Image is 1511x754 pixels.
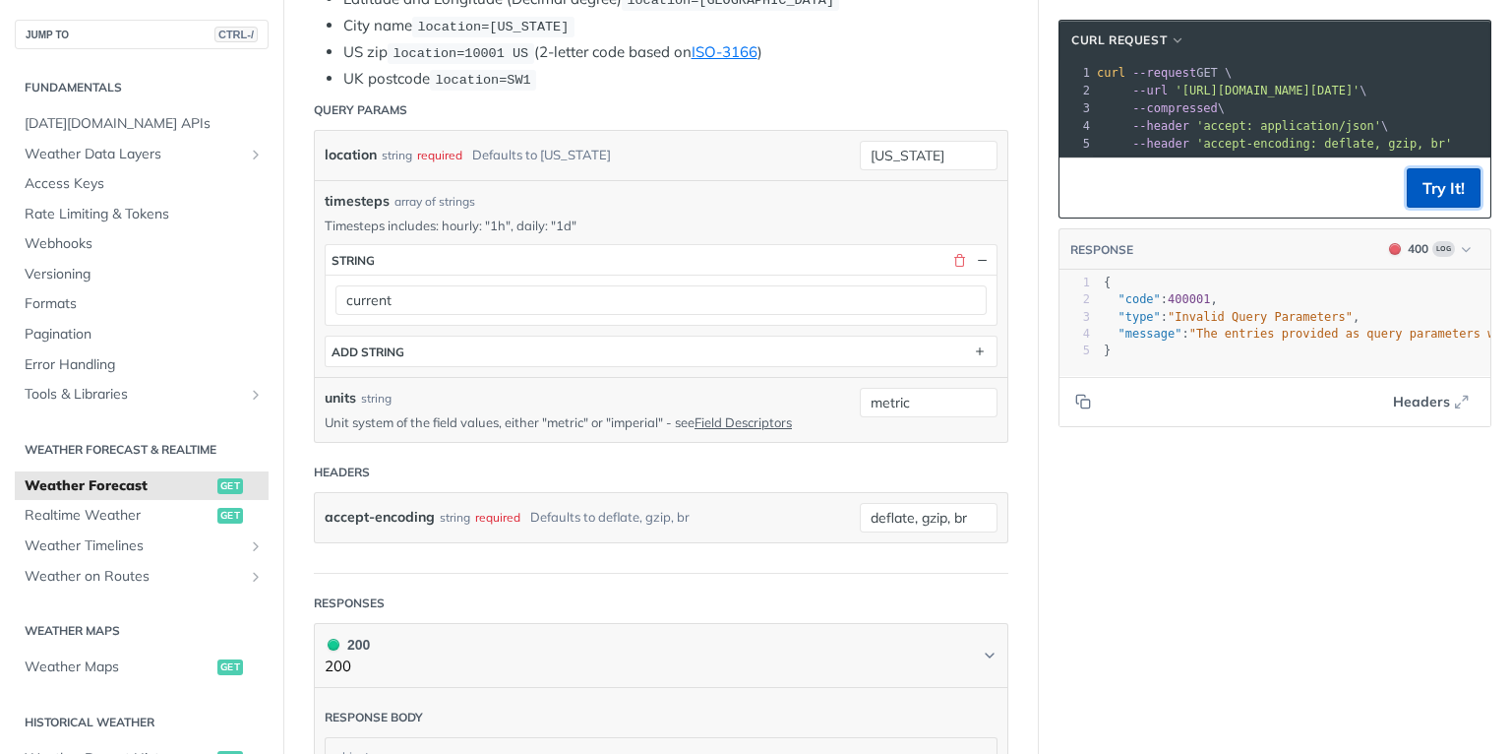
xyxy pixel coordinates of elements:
[326,337,997,366] button: ADD string
[248,569,264,585] button: Show subpages for Weather on Routes
[15,20,269,49] button: JUMP TOCTRL-/
[1059,99,1093,117] div: 3
[15,169,269,199] a: Access Keys
[325,191,390,212] span: timesteps
[325,634,997,678] button: 200 200200
[15,714,269,731] h2: Historical Weather
[1097,66,1232,80] span: GET \
[325,709,423,726] div: Response body
[328,639,339,651] span: 200
[314,101,407,119] div: Query Params
[1064,31,1192,50] button: cURL Request
[325,503,435,532] label: accept-encoding
[382,141,412,169] div: string
[25,205,264,224] span: Rate Limiting & Tokens
[1097,101,1225,115] span: \
[417,20,569,34] span: location=[US_STATE]
[361,390,392,408] div: string
[15,380,269,409] a: Tools & LibrariesShow subpages for Tools & Libraries
[1379,239,1481,259] button: 400400Log
[1059,82,1093,99] div: 2
[25,234,264,254] span: Webhooks
[25,145,243,164] span: Weather Data Layers
[325,141,377,169] label: location
[950,251,968,269] button: Delete
[1059,135,1093,153] div: 5
[692,42,757,61] a: ISO-3166
[1059,291,1090,308] div: 2
[1196,119,1381,133] span: 'accept: application/json'
[248,538,264,554] button: Show subpages for Weather Timelines
[440,503,470,532] div: string
[25,355,264,375] span: Error Handling
[394,193,475,211] div: array of strings
[475,503,520,532] div: required
[1168,292,1210,306] span: 400001
[217,508,243,524] span: get
[15,350,269,380] a: Error Handling
[1132,84,1168,97] span: --url
[15,140,269,169] a: Weather Data LayersShow subpages for Weather Data Layers
[343,68,1008,91] li: UK postcode
[15,622,269,640] h2: Weather Maps
[343,15,1008,37] li: City name
[1118,310,1160,324] span: "type"
[982,648,997,663] svg: Chevron
[1097,84,1367,97] span: \
[1097,119,1388,133] span: \
[1382,387,1481,416] button: Headers
[15,320,269,349] a: Pagination
[1175,84,1360,97] span: '[URL][DOMAIN_NAME][DATE]'
[1059,326,1090,343] div: 4
[15,532,269,561] a: Weather TimelinesShow subpages for Weather Timelines
[25,325,264,345] span: Pagination
[1168,310,1353,324] span: "Invalid Query Parameters"
[217,660,243,675] span: get
[1069,173,1097,203] button: Copy to clipboard
[1104,276,1111,289] span: {
[15,260,269,289] a: Versioning
[214,27,258,42] span: CTRL-/
[1389,243,1401,255] span: 400
[1071,31,1167,49] span: cURL Request
[1432,241,1455,257] span: Log
[325,217,997,234] p: Timesteps includes: hourly: "1h", daily: "1d"
[1069,240,1134,260] button: RESPONSE
[25,476,212,496] span: Weather Forecast
[15,229,269,259] a: Webhooks
[25,536,243,556] span: Weather Timelines
[1132,137,1189,151] span: --header
[217,478,243,494] span: get
[15,289,269,319] a: Formats
[314,595,385,612] div: Responses
[1393,392,1450,412] span: Headers
[695,414,792,430] a: Field Descriptors
[393,46,528,61] span: location=10001 US
[15,653,269,682] a: Weather Mapsget
[25,174,264,194] span: Access Keys
[973,251,991,269] button: Hide
[25,567,243,587] span: Weather on Routes
[325,634,370,656] div: 200
[1118,327,1181,341] span: "message"
[435,73,530,88] span: location=SW1
[15,562,269,592] a: Weather on RoutesShow subpages for Weather on Routes
[1104,310,1360,324] span: : ,
[1118,292,1160,306] span: "code"
[248,387,264,403] button: Show subpages for Tools & Libraries
[325,388,356,408] label: units
[326,245,997,275] button: string
[15,79,269,96] h2: Fundamentals
[25,265,264,284] span: Versioning
[25,114,264,134] span: [DATE][DOMAIN_NAME] APIs
[1408,240,1428,258] div: 400
[25,506,212,526] span: Realtime Weather
[25,294,264,314] span: Formats
[1132,119,1189,133] span: --header
[1059,309,1090,326] div: 3
[1104,292,1218,306] span: : ,
[15,501,269,531] a: Realtime Weatherget
[1132,101,1218,115] span: --compressed
[15,109,269,139] a: [DATE][DOMAIN_NAME] APIs
[1407,168,1481,208] button: Try It!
